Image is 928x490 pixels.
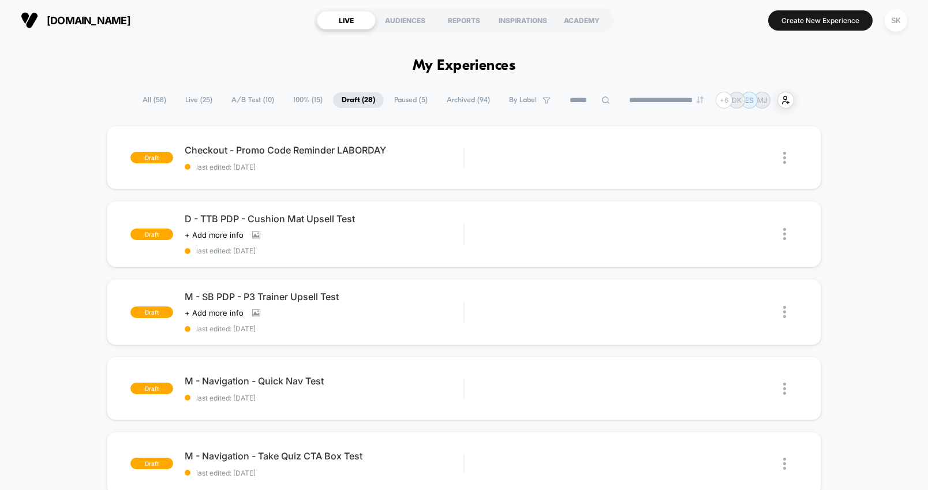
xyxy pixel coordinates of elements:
[697,96,704,103] img: end
[130,152,173,163] span: draft
[783,228,786,240] img: close
[881,9,911,32] button: SK
[185,246,463,255] span: last edited: [DATE]
[732,96,742,104] p: DK
[435,11,493,29] div: REPORTS
[185,324,463,333] span: last edited: [DATE]
[185,213,463,225] span: D - TTB PDP - Cushion Mat Upsell Test
[386,92,436,108] span: Paused ( 5 )
[21,12,38,29] img: Visually logo
[552,11,611,29] div: ACADEMY
[47,14,130,27] span: [DOMAIN_NAME]
[223,92,283,108] span: A/B Test ( 10 )
[745,96,754,104] p: ES
[493,11,552,29] div: INSPIRATIONS
[185,144,463,156] span: Checkout - Promo Code Reminder LABORDAY
[783,152,786,164] img: close
[768,10,873,31] button: Create New Experience
[317,11,376,29] div: LIVE
[130,383,173,394] span: draft
[885,9,907,32] div: SK
[17,11,134,29] button: [DOMAIN_NAME]
[285,92,331,108] span: 100% ( 15 )
[757,96,768,104] p: MJ
[185,450,463,462] span: M - Navigation - Take Quiz CTA Box Test
[130,458,173,469] span: draft
[185,394,463,402] span: last edited: [DATE]
[177,92,221,108] span: Live ( 25 )
[185,375,463,387] span: M - Navigation - Quick Nav Test
[376,11,435,29] div: AUDIENCES
[716,92,732,109] div: + 6
[333,92,384,108] span: Draft ( 28 )
[130,229,173,240] span: draft
[185,308,244,317] span: + Add more info
[185,291,463,302] span: M - SB PDP - P3 Trainer Upsell Test
[185,469,463,477] span: last edited: [DATE]
[413,58,516,74] h1: My Experiences
[509,96,537,104] span: By Label
[185,163,463,171] span: last edited: [DATE]
[783,383,786,395] img: close
[783,306,786,318] img: close
[783,458,786,470] img: close
[185,230,244,240] span: + Add more info
[130,306,173,318] span: draft
[134,92,175,108] span: All ( 58 )
[438,92,499,108] span: Archived ( 94 )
